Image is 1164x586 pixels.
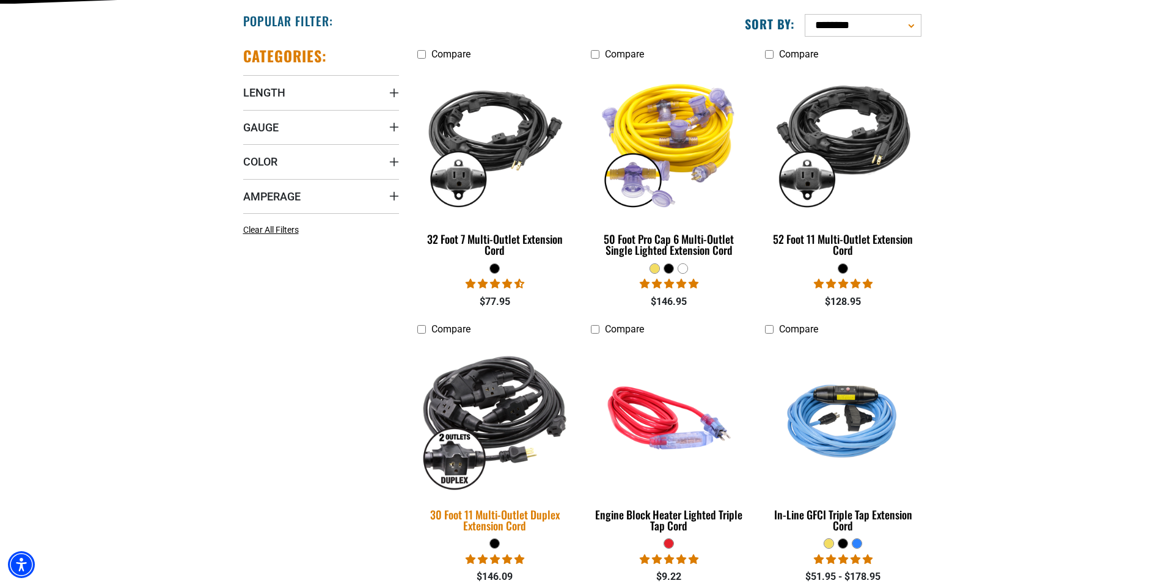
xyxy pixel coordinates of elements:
[765,295,921,309] div: $128.95
[591,342,747,538] a: red Engine Block Heater Lighted Triple Tap Cord
[605,323,644,335] span: Compare
[243,179,399,213] summary: Amperage
[431,323,470,335] span: Compare
[417,342,573,538] a: black 30 Foot 11 Multi-Outlet Duplex Extension Cord
[409,340,580,496] img: black
[466,278,524,290] span: 4.74 stars
[766,347,920,488] img: Light Blue
[591,295,747,309] div: $146.95
[243,144,399,178] summary: Color
[814,278,873,290] span: 4.95 stars
[243,189,301,203] span: Amperage
[431,48,470,60] span: Compare
[243,46,328,65] h2: Categories:
[765,342,921,538] a: Light Blue In-Line GFCI Triple Tap Extension Cord
[417,66,573,263] a: black 32 Foot 7 Multi-Outlet Extension Cord
[243,86,285,100] span: Length
[779,48,818,60] span: Compare
[591,509,747,531] div: Engine Block Heater Lighted Triple Tap Cord
[243,224,304,236] a: Clear All Filters
[591,570,747,584] div: $9.22
[417,233,573,255] div: 32 Foot 7 Multi-Outlet Extension Cord
[640,554,698,565] span: 5.00 stars
[418,72,572,213] img: black
[592,347,746,488] img: red
[765,66,921,263] a: black 52 Foot 11 Multi-Outlet Extension Cord
[466,554,524,565] span: 5.00 stars
[243,225,299,235] span: Clear All Filters
[745,16,795,32] label: Sort by:
[417,509,573,531] div: 30 Foot 11 Multi-Outlet Duplex Extension Cord
[814,554,873,565] span: 5.00 stars
[243,120,279,134] span: Gauge
[765,509,921,531] div: In-Line GFCI Triple Tap Extension Cord
[592,72,746,213] img: yellow
[766,72,920,213] img: black
[417,295,573,309] div: $77.95
[243,110,399,144] summary: Gauge
[243,13,333,29] h2: Popular Filter:
[779,323,818,335] span: Compare
[765,570,921,584] div: $51.95 - $178.95
[8,551,35,578] div: Accessibility Menu
[243,75,399,109] summary: Length
[591,233,747,255] div: 50 Foot Pro Cap 6 Multi-Outlet Single Lighted Extension Cord
[640,278,698,290] span: 4.80 stars
[605,48,644,60] span: Compare
[417,570,573,584] div: $146.09
[243,155,277,169] span: Color
[591,66,747,263] a: yellow 50 Foot Pro Cap 6 Multi-Outlet Single Lighted Extension Cord
[765,233,921,255] div: 52 Foot 11 Multi-Outlet Extension Cord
